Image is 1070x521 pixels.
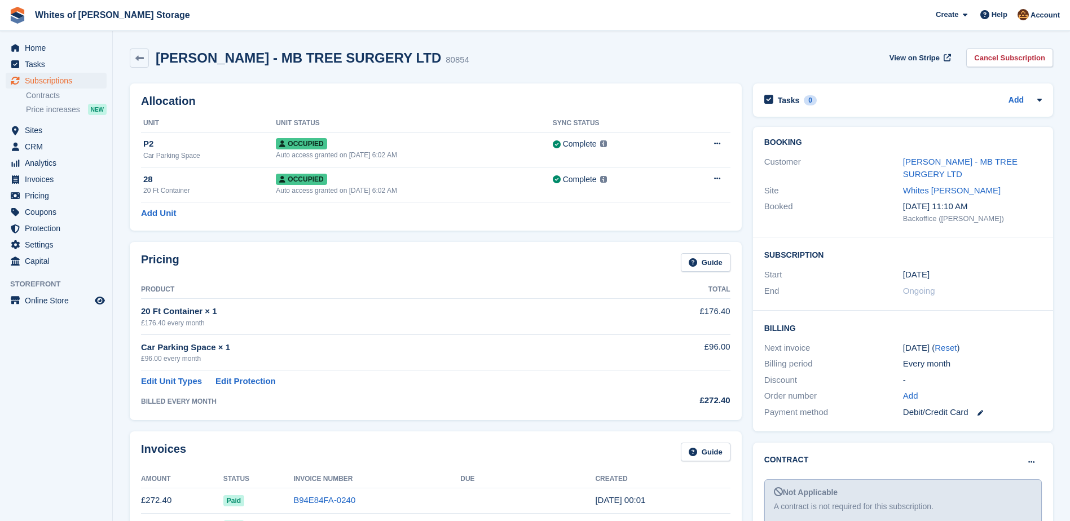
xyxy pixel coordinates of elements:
[774,487,1032,498] div: Not Applicable
[25,293,93,308] span: Online Store
[764,342,903,355] div: Next invoice
[681,443,730,461] a: Guide
[764,390,903,403] div: Order number
[141,443,186,461] h2: Invoices
[764,374,903,387] div: Discount
[1018,9,1029,20] img: Eddie White
[215,375,276,388] a: Edit Protection
[25,204,93,220] span: Coupons
[460,470,595,488] th: Due
[764,322,1042,333] h2: Billing
[276,186,552,196] div: Auto access granted on [DATE] 6:02 AM
[563,174,597,186] div: Complete
[141,95,730,108] h2: Allocation
[143,138,276,151] div: P2
[143,186,276,196] div: 20 Ft Container
[25,188,93,204] span: Pricing
[93,294,107,307] a: Preview store
[621,334,730,370] td: £96.00
[764,268,903,281] div: Start
[764,184,903,197] div: Site
[1031,10,1060,21] span: Account
[6,188,107,204] a: menu
[446,54,469,67] div: 80854
[276,174,327,185] span: Occupied
[25,56,93,72] span: Tasks
[903,342,1042,355] div: [DATE] ( )
[681,253,730,272] a: Guide
[141,470,223,488] th: Amount
[10,279,112,290] span: Storefront
[141,207,176,220] a: Add Unit
[903,374,1042,387] div: -
[26,90,107,101] a: Contracts
[6,204,107,220] a: menu
[26,103,107,116] a: Price increases NEW
[764,357,903,370] div: Billing period
[903,200,1042,213] div: [DATE] 11:10 AM
[141,375,202,388] a: Edit Unit Types
[764,200,903,224] div: Booked
[595,495,645,505] time: 2025-07-31 23:01:42 UTC
[903,186,1001,195] a: Whites [PERSON_NAME]
[143,173,276,186] div: 28
[25,40,93,56] span: Home
[764,285,903,298] div: End
[903,157,1018,179] a: [PERSON_NAME] - MB TREE SURGERY LTD
[26,104,80,115] span: Price increases
[804,95,817,105] div: 0
[25,73,93,89] span: Subscriptions
[223,470,293,488] th: Status
[621,394,730,407] div: £272.40
[621,281,730,299] th: Total
[9,7,26,24] img: stora-icon-8386f47178a22dfd0bd8f6a31ec36ba5ce8667c1dd55bd0f319d3a0aa187defe.svg
[6,293,107,308] a: menu
[141,396,621,407] div: BILLED EVERY MONTH
[6,40,107,56] a: menu
[141,354,621,364] div: £96.00 every month
[778,95,800,105] h2: Tasks
[903,286,935,295] span: Ongoing
[156,50,441,65] h2: [PERSON_NAME] - MB TREE SURGERY LTD
[764,454,809,466] h2: Contract
[6,220,107,236] a: menu
[6,56,107,72] a: menu
[6,73,107,89] a: menu
[25,155,93,171] span: Analytics
[563,138,597,150] div: Complete
[764,249,1042,260] h2: Subscription
[25,139,93,154] span: CRM
[276,150,552,160] div: Auto access granted on [DATE] 6:02 AM
[141,318,621,328] div: £176.40 every month
[903,357,1042,370] div: Every month
[143,151,276,161] div: Car Parking Space
[936,9,958,20] span: Create
[890,52,940,64] span: View on Stripe
[25,253,93,269] span: Capital
[903,406,1042,419] div: Debit/Credit Card
[903,390,918,403] a: Add
[935,343,957,352] a: Reset
[1009,94,1024,107] a: Add
[88,104,107,115] div: NEW
[25,122,93,138] span: Sites
[621,299,730,334] td: £176.40
[276,114,552,133] th: Unit Status
[141,341,621,354] div: Car Parking Space × 1
[6,122,107,138] a: menu
[25,237,93,253] span: Settings
[774,501,1032,513] div: A contract is not required for this subscription.
[276,138,327,149] span: Occupied
[966,48,1053,67] a: Cancel Subscription
[595,470,730,488] th: Created
[6,253,107,269] a: menu
[141,488,223,513] td: £272.40
[293,495,355,505] a: B94E84FA-0240
[553,114,676,133] th: Sync Status
[223,495,244,506] span: Paid
[293,470,460,488] th: Invoice Number
[764,406,903,419] div: Payment method
[141,281,621,299] th: Product
[903,213,1042,224] div: Backoffice ([PERSON_NAME])
[903,268,930,281] time: 2025-05-31 23:00:00 UTC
